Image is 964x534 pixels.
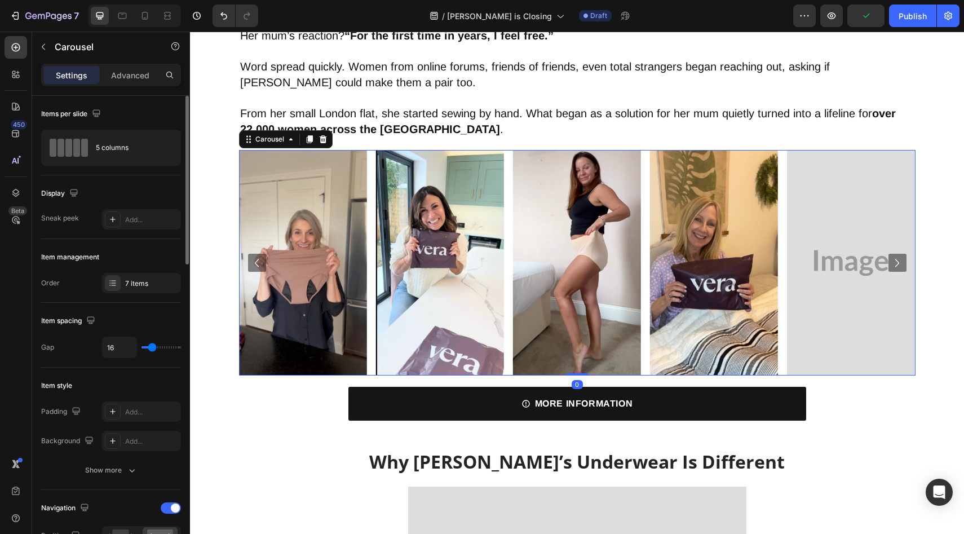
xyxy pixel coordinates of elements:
p: Advanced [111,69,149,81]
button: Show more [41,460,181,480]
button: Carousel Back Arrow [58,222,76,240]
button: 7 [5,5,84,27]
div: Beta [8,206,27,215]
img: gempages_578454126820590203-714b0ae1-02dc-4385-a85a-87764b8ba079.webp [460,118,588,344]
div: Item style [41,381,72,391]
div: Gap [41,342,54,352]
input: Auto [103,337,136,358]
strong: MORE INFORMATION [345,367,443,377]
div: Add... [125,215,178,225]
p: 7 [74,9,79,23]
div: Open Intercom Messenger [926,479,953,506]
span: Draft [590,11,607,21]
span: / [442,10,445,22]
div: Publish [899,10,927,22]
div: Background [41,434,96,449]
div: Display [41,186,81,201]
div: Item spacing [41,314,98,329]
div: Undo/Redo [213,5,258,27]
div: Padding [41,404,83,420]
img: gempages_578454126820590203-4ac37403-5169-4fe9-b785-ecac02f02018.webp [323,118,451,344]
span: Word spread quickly. Women from online forums, friends of friends, even total strangers began rea... [50,29,640,57]
img: gempages_578454126820590203-c4cd90b8-87ec-407e-9f28-ae8651f61fc0.webp [48,118,176,344]
div: 7 items [125,279,178,289]
div: Navigation [41,501,91,516]
div: 450 [11,120,27,129]
img: gempages_578454126820590203-33d2ee8a-ba32-4de3-b928-dcee5b6b11d5.webp [186,118,314,344]
div: Sneak peek [41,213,79,223]
div: Add... [125,436,178,447]
div: Order [41,278,60,288]
span: [PERSON_NAME] is Closing [447,10,552,22]
div: 0 [382,348,393,358]
div: Carousel [63,103,96,113]
div: 5 columns [96,135,165,161]
p: Settings [56,69,87,81]
iframe: Design area [190,32,964,534]
img: 696x1468 [597,118,725,344]
div: Show more [85,465,138,476]
strong: Why [PERSON_NAME]’s Underwear Is Different [179,418,595,442]
button: Publish [889,5,936,27]
a: MORE INFORMATION [158,355,616,389]
span: From her small London flat, she started sewing by hand. What began as a solution for her mum quie... [50,76,706,104]
div: Items per slide [41,107,103,122]
p: Carousel [55,40,151,54]
div: Item management [41,252,99,262]
button: Carousel Next Arrow [698,222,717,240]
div: Add... [125,407,178,417]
